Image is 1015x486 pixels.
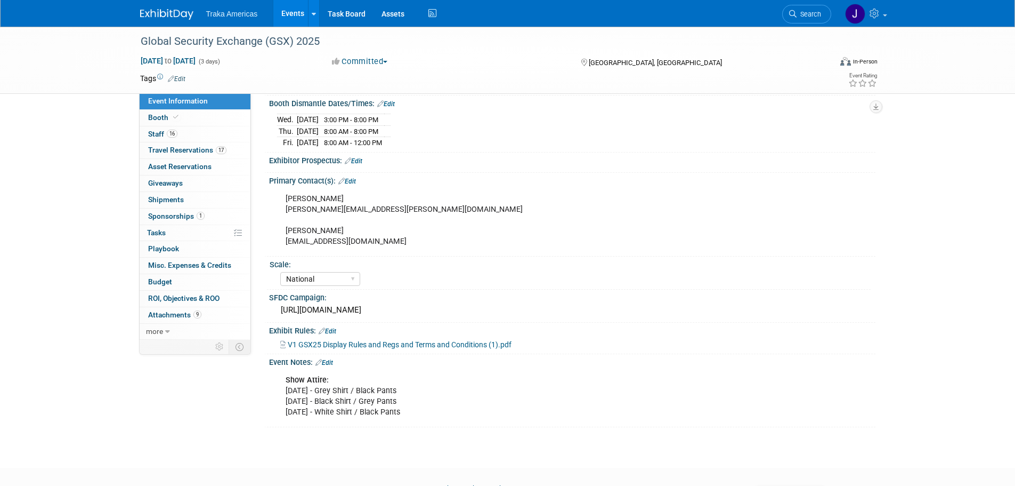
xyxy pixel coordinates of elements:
div: Exhibit Rules: [269,323,875,337]
td: [DATE] [297,137,319,148]
div: Scale: [270,257,871,270]
span: Shipments [148,195,184,204]
a: Edit [319,328,336,335]
a: Edit [345,157,362,165]
a: Edit [338,178,356,185]
div: Event Format [768,55,878,71]
img: Jamie Saenz [845,4,865,24]
div: [URL][DOMAIN_NAME] [277,302,867,318]
span: 3:00 PM - 8:00 PM [324,116,378,124]
a: Booth [140,110,250,126]
span: Giveaways [148,179,183,187]
span: Traka Americas [206,10,258,18]
a: Travel Reservations17 [140,142,250,158]
div: Primary Contact(s): [269,173,875,187]
td: Fri. [277,137,297,148]
div: Event Rating [848,73,877,78]
span: Staff [148,130,177,138]
a: Event Information [140,93,250,109]
span: Search [797,10,821,18]
td: Personalize Event Tab Strip [210,340,229,354]
span: Booth [148,113,181,122]
span: ROI, Objectives & ROO [148,294,220,302]
span: Playbook [148,244,179,253]
a: Budget [140,274,250,290]
span: 17 [216,146,226,154]
a: Tasks [140,225,250,241]
a: Playbook [140,241,250,257]
span: (3 days) [198,58,220,65]
span: 8:00 AM - 12:00 PM [324,139,382,147]
span: Misc. Expenses & Credits [148,261,231,269]
a: Edit [377,100,395,108]
span: Attachments [148,310,201,319]
a: Shipments [140,192,250,208]
div: Booth Dismantle Dates/Times: [269,95,875,109]
i: Booth reservation complete [173,114,178,120]
a: V1 GSX25 Display Rules and Regs and Terms and Conditions (1).pdf [280,340,511,349]
b: Show Attire: [286,376,329,385]
a: more [140,324,250,340]
span: 16 [167,130,177,138]
span: [GEOGRAPHIC_DATA], [GEOGRAPHIC_DATA] [589,59,722,67]
span: more [146,327,163,336]
a: Edit [168,75,185,83]
span: 9 [193,310,201,318]
a: Staff16 [140,126,250,142]
a: Giveaways [140,176,250,192]
a: Search [782,5,831,23]
span: Travel Reservations [148,146,226,154]
td: [DATE] [297,114,319,125]
span: Event Information [148,97,208,105]
div: [PERSON_NAME] [PERSON_NAME][EMAIL_ADDRESS][PERSON_NAME][DOMAIN_NAME] [PERSON_NAME] [EMAIL_ADDRESS... [278,188,758,252]
a: Misc. Expenses & Credits [140,258,250,274]
a: Sponsorships1 [140,209,250,225]
a: Asset Reservations [140,159,250,175]
td: Toggle Event Tabs [229,340,250,354]
div: Exhibitor Prospectus: [269,153,875,166]
span: 8:00 AM - 8:00 PM [324,128,378,136]
span: Asset Reservations [148,162,212,171]
td: [DATE] [297,125,319,137]
span: 1 [197,212,205,220]
div: SFDC Campaign: [269,290,875,303]
div: Event Notes: [269,354,875,368]
img: ExhibitDay [140,9,193,20]
a: ROI, Objectives & ROO [140,291,250,307]
div: [DATE] - Grey Shirt / Black Pants [DATE] - Black Shirt / Grey Pants [DATE] - White Shirt / Black ... [278,370,758,423]
td: Wed. [277,114,297,125]
div: Global Security Exchange (GSX) 2025 [137,32,815,51]
span: V1 GSX25 Display Rules and Regs and Terms and Conditions (1).pdf [288,340,511,349]
a: Attachments9 [140,307,250,323]
span: Sponsorships [148,212,205,220]
span: [DATE] [DATE] [140,56,196,66]
td: Thu. [277,125,297,137]
td: Tags [140,73,185,84]
button: Committed [328,56,392,67]
span: Tasks [147,228,166,237]
div: In-Person [852,58,878,66]
a: Edit [315,359,333,367]
span: Budget [148,277,172,286]
img: Format-Inperson.png [840,57,851,66]
span: to [163,57,173,65]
